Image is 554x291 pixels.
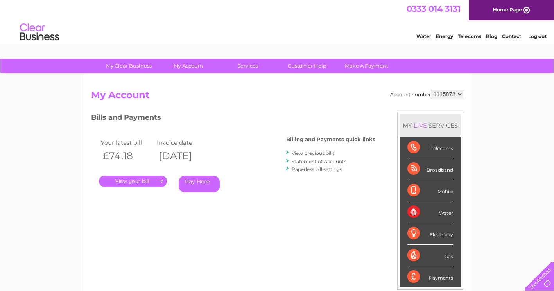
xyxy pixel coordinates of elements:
h4: Billing and Payments quick links [286,137,375,142]
div: Electricity [407,223,453,244]
a: Customer Help [275,59,339,73]
a: My Account [156,59,221,73]
div: LIVE [412,122,428,129]
img: logo.png [20,20,59,44]
a: View previous bills [292,150,335,156]
div: Clear Business is a trading name of Verastar Limited (registered in [GEOGRAPHIC_DATA] No. 3667643... [93,4,462,38]
div: MY SERVICES [400,114,461,137]
a: Make A Payment [334,59,399,73]
div: Telecoms [407,137,453,158]
a: Blog [486,33,497,39]
h3: Bills and Payments [91,112,375,126]
a: 0333 014 3131 [407,4,461,14]
a: Pay Here [179,176,220,192]
a: Services [215,59,280,73]
a: My Clear Business [97,59,161,73]
div: Payments [407,266,453,287]
a: Energy [436,33,453,39]
a: Paperless bill settings [292,166,342,172]
div: Water [407,201,453,223]
a: Contact [502,33,521,39]
th: £74.18 [99,148,155,164]
a: . [99,176,167,187]
a: Log out [528,33,547,39]
td: Your latest bill [99,137,155,148]
a: Water [416,33,431,39]
div: Mobile [407,180,453,201]
th: [DATE] [155,148,211,164]
a: Statement of Accounts [292,158,346,164]
td: Invoice date [155,137,211,148]
div: Gas [407,245,453,266]
h2: My Account [91,90,463,104]
div: Account number [390,90,463,99]
div: Broadband [407,158,453,180]
a: Telecoms [458,33,481,39]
